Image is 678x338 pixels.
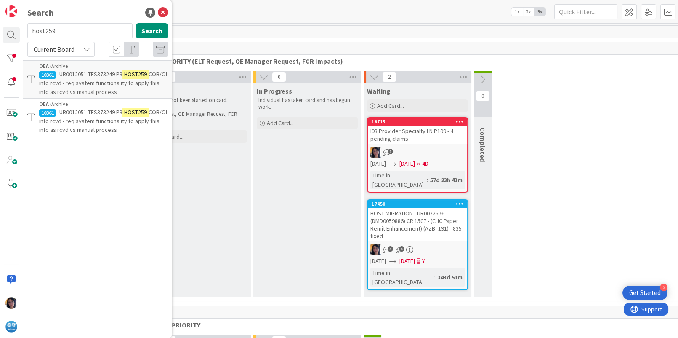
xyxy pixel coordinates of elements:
div: Time in [GEOGRAPHIC_DATA] [370,268,434,287]
div: 4D [422,159,428,168]
a: 18715I93 Provider Specialty LN P109 - 4 pending claimsTC[DATE][DATE]4DTime in [GEOGRAPHIC_DATA]:5... [367,117,468,193]
span: UR0012051 TFS373249 P3 [59,70,122,78]
div: 17450HOST MIGRATION - UR0022576 (DMD0059886) CR 1507 - (CHC Paper Remit Enhancement) (AZB- 191) -... [368,200,467,241]
span: Completed [479,127,487,162]
div: 18715 [372,119,467,125]
div: Archive [39,62,168,70]
div: 18715 [368,118,467,126]
span: Current Board [34,45,74,54]
span: 1 [399,246,404,252]
input: Quick Filter... [554,4,617,19]
span: COB/OI info rcvd - req system functionality to apply this info as rcvd vs manual process [39,108,167,134]
img: TC [370,244,381,255]
img: avatar [5,321,17,333]
span: [DATE] [399,257,415,266]
b: OEA › [39,63,51,69]
button: Search [136,23,168,38]
div: 17450 [372,201,467,207]
a: OEA ›Archive10361UR0012051 TFS373249 P3HOST259COB/OI info rcvd - req system functionality to appl... [23,99,172,136]
div: TC [368,244,467,255]
span: [DATE] [399,159,415,168]
img: TC [370,147,381,158]
span: 3x [534,8,545,16]
span: Support [18,1,38,11]
span: COB/OI info rcvd - req system functionality to apply this info as rcvd vs manual process [39,70,167,96]
span: 2 [382,72,396,82]
img: Visit kanbanzone.com [5,5,17,17]
div: 17450 [368,200,467,208]
span: Add Card... [267,119,294,127]
span: In Progress [257,87,292,95]
div: 10361 [39,71,56,79]
div: I93 Provider Specialty LN P109 - 4 pending claims [368,126,467,144]
div: Search [27,6,53,19]
div: Get Started [629,289,661,297]
span: 0 [272,72,286,82]
mark: HOST259 [122,70,149,79]
span: 2x [523,8,534,16]
span: 0 [476,91,490,101]
div: Archive [39,100,168,108]
span: [DATE] [370,257,386,266]
div: 57d 23h 43m [428,175,465,185]
a: OEA ›Archive10361UR0012051 TFS373249 P3HOST259COB/OI info rcvd - req system functionality to appl... [23,60,172,99]
div: 10361 [39,109,56,117]
span: Waiting [367,87,391,95]
img: TC [5,297,17,309]
div: 3 [660,284,667,291]
span: 5 [388,246,393,252]
div: Open Get Started checklist, remaining modules: 3 [622,286,667,300]
div: 18715I93 Provider Specialty LN P109 - 4 pending claims [368,118,467,144]
p: ELT Request, OE Manager Request, FCR Impacts [148,111,246,125]
mark: HOST259 [122,108,149,117]
a: 17450HOST MIGRATION - UR0022576 (DMD0059886) CR 1507 - (CHC Paper Remit Enhancement) (AZB- 191) -... [367,199,468,290]
div: TC [368,147,467,158]
span: [DATE] [370,159,386,168]
span: : [434,273,436,282]
div: Y [422,257,425,266]
span: : [427,175,428,185]
p: Individual has taken card and has begun work. [258,97,356,111]
p: Work has not been started on card. [148,97,246,104]
span: UR0012051 TFS373249 P3 [59,108,122,116]
div: Time in [GEOGRAPHIC_DATA] [370,171,427,189]
span: 1x [511,8,523,16]
div: 343d 51m [436,273,465,282]
b: OEA › [39,101,51,107]
div: HOST MIGRATION - UR0022576 (DMD0059886) CR 1507 - (CHC Paper Remit Enhancement) (AZB- 191) - 835 ... [368,208,467,241]
span: 1 [388,149,393,154]
input: Search for title... [27,23,133,38]
span: Add Card... [377,102,404,110]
